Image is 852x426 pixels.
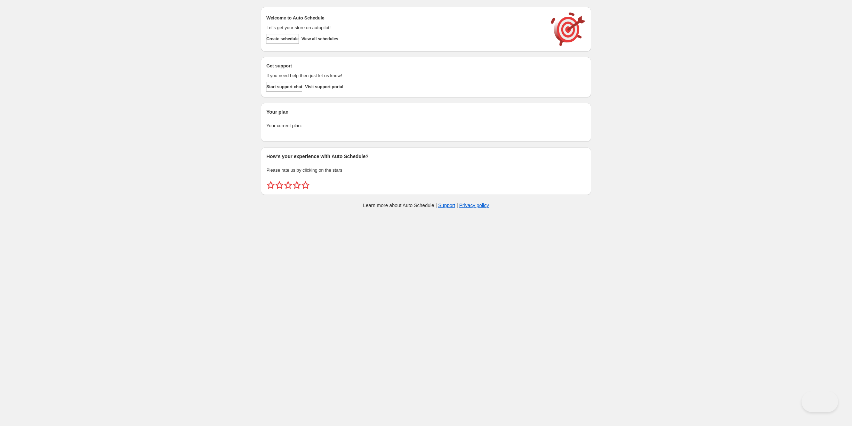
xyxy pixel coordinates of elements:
p: If you need help then just let us know! [266,72,544,79]
p: Learn more about Auto Schedule | | [363,202,489,209]
button: View all schedules [302,34,338,44]
span: Start support chat [266,84,302,90]
a: Visit support portal [305,82,343,92]
span: Create schedule [266,36,299,42]
h2: Get support [266,63,544,69]
h2: Welcome to Auto Schedule [266,15,544,22]
p: Your current plan: [266,122,586,129]
a: Privacy policy [459,203,489,208]
a: Start support chat [266,82,302,92]
h2: How's your experience with Auto Schedule? [266,153,586,160]
h2: Your plan [266,108,586,115]
iframe: Toggle Customer Support [802,391,838,412]
span: Visit support portal [305,84,343,90]
p: Please rate us by clicking on the stars [266,167,586,174]
span: View all schedules [302,36,338,42]
button: Create schedule [266,34,299,44]
p: Let's get your store on autopilot! [266,24,544,31]
a: Support [438,203,455,208]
